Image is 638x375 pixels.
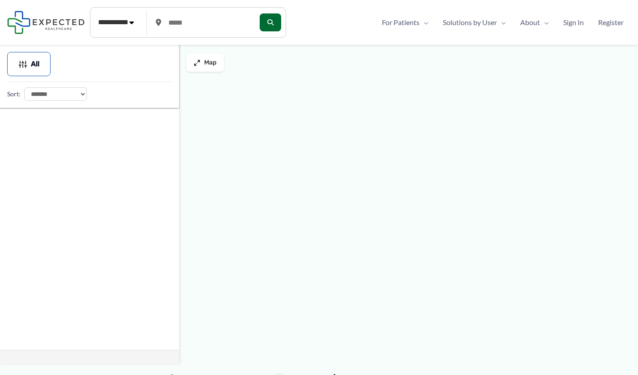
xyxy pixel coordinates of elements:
[382,16,420,29] span: For Patients
[7,11,85,34] img: Expected Healthcare Logo - side, dark font, small
[563,16,584,29] span: Sign In
[193,59,201,66] img: Maximize
[186,54,224,72] button: Map
[540,16,549,29] span: Menu Toggle
[7,88,21,100] label: Sort:
[375,16,436,29] a: For PatientsMenu Toggle
[420,16,428,29] span: Menu Toggle
[513,16,556,29] a: AboutMenu Toggle
[520,16,540,29] span: About
[598,16,624,29] span: Register
[18,60,27,69] img: Filter
[204,59,217,67] span: Map
[443,16,497,29] span: Solutions by User
[497,16,506,29] span: Menu Toggle
[556,16,591,29] a: Sign In
[31,61,39,67] span: All
[436,16,513,29] a: Solutions by UserMenu Toggle
[591,16,631,29] a: Register
[7,52,51,76] button: All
